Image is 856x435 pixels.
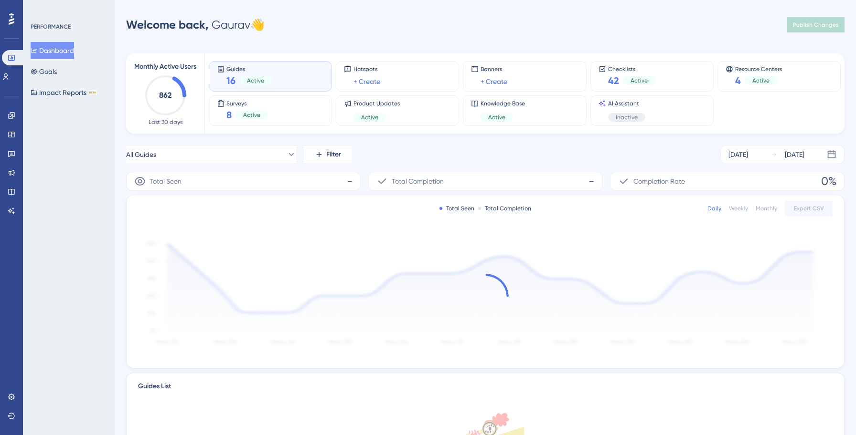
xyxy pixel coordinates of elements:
[481,100,525,107] span: Knowledge Base
[488,114,505,121] span: Active
[793,21,839,29] span: Publish Changes
[787,17,845,32] button: Publish Changes
[31,84,97,101] button: Impact ReportsBETA
[616,114,638,121] span: Inactive
[729,205,748,212] div: Weekly
[392,176,444,187] span: Total Completion
[226,100,268,106] span: Surveys
[247,77,264,84] span: Active
[353,65,380,73] span: Hotspots
[756,205,777,212] div: Monthly
[707,205,721,212] div: Daily
[31,42,74,59] button: Dashboard
[608,74,619,87] span: 42
[728,149,748,160] div: [DATE]
[633,176,685,187] span: Completion Rate
[326,149,341,160] span: Filter
[631,77,648,84] span: Active
[31,23,71,31] div: PERFORMANCE
[243,111,260,119] span: Active
[439,205,474,212] div: Total Seen
[138,381,171,398] span: Guides List
[88,90,97,95] div: BETA
[752,77,770,84] span: Active
[150,176,182,187] span: Total Seen
[785,201,833,216] button: Export CSV
[353,76,380,87] a: + Create
[134,61,196,72] span: Monthly Active Users
[478,205,531,212] div: Total Completion
[126,145,296,164] button: All Guides
[31,63,57,80] button: Goals
[794,205,824,212] span: Export CSV
[735,65,782,72] span: Resource Centers
[361,114,378,121] span: Active
[126,18,209,31] span: Welcome back,
[226,74,235,87] span: 16
[608,100,645,107] span: AI Assistant
[149,118,182,126] span: Last 30 days
[226,108,232,122] span: 8
[481,65,507,73] span: Banners
[821,174,836,189] span: 0%
[785,149,804,160] div: [DATE]
[226,65,272,72] span: Guides
[735,74,741,87] span: 4
[159,91,171,100] text: 862
[353,100,400,107] span: Product Updates
[608,65,655,72] span: Checklists
[347,174,353,189] span: -
[588,174,594,189] span: -
[126,17,265,32] div: Gaurav 👋
[126,149,156,160] span: All Guides
[481,76,507,87] a: + Create
[304,145,352,164] button: Filter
